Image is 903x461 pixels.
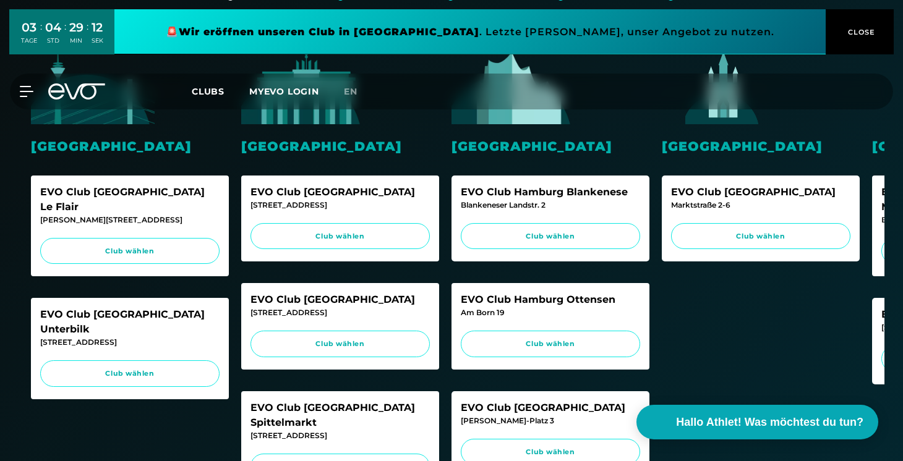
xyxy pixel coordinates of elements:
div: 04 [45,19,61,36]
div: TAGE [21,36,37,45]
span: Club wählen [52,368,208,379]
div: [STREET_ADDRESS] [250,200,430,211]
a: Club wählen [40,238,220,264]
div: [PERSON_NAME][STREET_ADDRESS] [40,214,220,226]
div: 03 [21,19,37,36]
div: [GEOGRAPHIC_DATA] [241,137,439,156]
div: EVO Club Hamburg Blankenese [461,185,640,200]
a: Club wählen [461,331,640,357]
div: Blankeneser Landstr. 2 [461,200,640,211]
div: MIN [69,36,83,45]
div: EVO Club [GEOGRAPHIC_DATA] [461,400,640,415]
div: EVO Club [GEOGRAPHIC_DATA] [671,185,850,200]
a: Club wählen [671,223,850,250]
span: CLOSE [845,27,875,38]
div: STD [45,36,61,45]
div: [GEOGRAPHIC_DATA] [31,137,229,156]
span: Club wählen [262,339,418,349]
div: [PERSON_NAME]-Platz 3 [461,415,640,426]
span: Club wählen [52,246,208,256]
span: en [344,86,357,97]
div: [GEOGRAPHIC_DATA] [451,137,649,156]
span: Clubs [192,86,225,97]
a: Clubs [192,85,249,97]
div: Marktstraße 2-6 [671,200,850,211]
div: EVO Club [GEOGRAPHIC_DATA] Spittelmarkt [250,400,430,430]
div: 12 [92,19,103,36]
a: Club wählen [250,331,430,357]
div: EVO Club [GEOGRAPHIC_DATA] [250,292,430,307]
a: en [344,85,372,99]
button: CLOSE [826,9,894,54]
div: EVO Club [GEOGRAPHIC_DATA] [250,185,430,200]
div: [STREET_ADDRESS] [250,307,430,318]
div: EVO Club [GEOGRAPHIC_DATA] Le Flair [40,185,220,214]
a: Club wählen [250,223,430,250]
div: [STREET_ADDRESS] [250,430,430,441]
div: : [64,20,66,53]
div: EVO Club [GEOGRAPHIC_DATA] Unterbilk [40,307,220,337]
div: 29 [69,19,83,36]
button: Hallo Athlet! Was möchtest du tun? [636,405,878,439]
div: : [40,20,42,53]
div: [GEOGRAPHIC_DATA] [662,137,860,156]
div: : [87,20,88,53]
div: [STREET_ADDRESS] [40,337,220,348]
span: Club wählen [683,231,839,242]
span: Hallo Athlet! Was möchtest du tun? [676,414,863,431]
a: Club wählen [40,360,220,387]
div: Am Born 19 [461,307,640,318]
a: Club wählen [461,223,640,250]
span: Club wählen [473,447,628,457]
span: Club wählen [473,231,628,242]
div: SEK [92,36,103,45]
span: Club wählen [473,339,628,349]
a: MYEVO LOGIN [249,86,319,97]
span: Club wählen [262,231,418,242]
div: EVO Club Hamburg Ottensen [461,292,640,307]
